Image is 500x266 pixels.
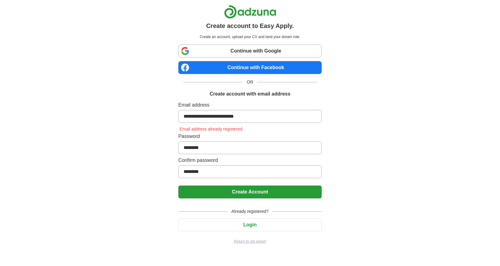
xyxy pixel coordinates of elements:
[178,101,322,109] label: Email address
[210,90,290,98] h1: Create account with email address
[180,34,320,40] p: Create an account, upload your CV and land your dream role.
[178,239,322,244] a: Return to job advert
[178,127,245,131] span: Email address already registered.
[178,186,322,198] button: Create Account
[178,45,322,57] a: Continue with Google
[178,133,322,140] label: Password
[228,208,272,215] span: Already registered?
[178,218,322,231] button: Login
[243,79,257,85] span: OR
[178,222,322,227] a: Login
[206,21,294,30] h1: Create account to Easy Apply.
[178,61,322,74] a: Continue with Facebook
[224,5,276,19] img: Adzuna logo
[178,157,322,164] label: Confirm password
